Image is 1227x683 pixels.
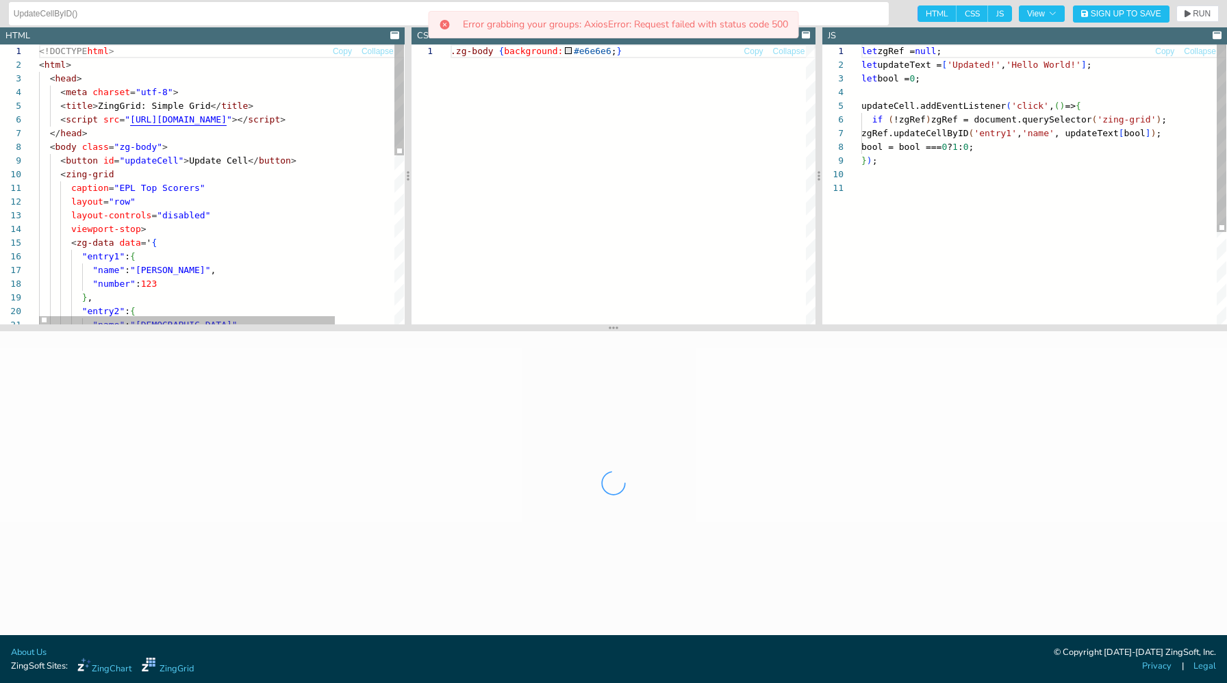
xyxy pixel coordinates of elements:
span: < [60,114,66,125]
span: { [1076,101,1081,111]
span: < [71,237,77,248]
span: 'click' [1011,101,1049,111]
span: Collapse [1184,47,1216,55]
span: ; [1156,128,1162,138]
button: View [1019,5,1065,22]
span: "zg-body" [114,142,162,152]
span: layout [71,196,103,207]
span: , [87,292,92,302]
span: " [125,114,130,125]
span: } [616,46,622,56]
span: ; [611,46,616,56]
span: [URL][DOMAIN_NAME] [130,114,227,125]
span: ( [969,128,974,138]
span: button [259,155,291,166]
span: = [130,87,136,97]
span: "number" [92,279,136,289]
span: > [77,73,82,83]
span: ? [948,142,953,152]
span: meta [66,87,87,97]
span: ; [969,142,974,152]
span: script [248,114,280,125]
span: > [162,142,168,152]
span: button [66,155,98,166]
span: .zg-body [451,46,494,56]
span: caption [71,183,109,193]
span: > [173,87,179,97]
span: title [66,101,92,111]
span: = [109,142,114,152]
span: > [92,101,98,111]
span: Collapse [773,47,805,55]
span: ( [1054,101,1060,111]
span: < [50,142,55,152]
span: 0 [963,142,969,152]
span: } [82,292,88,302]
span: let [861,46,877,56]
button: Collapse [772,45,806,58]
span: > [248,101,253,111]
span: { [130,251,136,261]
span: zgRef.updateCellByID [861,128,969,138]
span: < [60,169,66,179]
span: JS [988,5,1012,22]
span: ; [1162,114,1167,125]
span: ( [888,114,894,125]
span: Collapse [362,47,394,55]
span: "name" [92,265,125,275]
span: = [103,196,109,207]
span: "utf-8" [136,87,173,97]
span: > [280,114,286,125]
span: = [151,210,157,220]
span: > [184,155,189,166]
div: JS [828,29,836,42]
input: Untitled Demo [14,3,884,25]
span: title [221,101,248,111]
span: id [103,155,114,166]
span: , [1049,101,1054,111]
span: ZingGrid: Simple Grid [98,101,210,111]
span: Copy [1155,47,1174,55]
span: "updateCell" [119,155,184,166]
span: , updateText [1054,128,1119,138]
a: Privacy [1142,660,1172,673]
span: bool = bool === [861,142,941,152]
span: , [210,265,216,275]
span: "[PERSON_NAME]" [130,265,210,275]
span: ) [1151,128,1156,138]
span: ; [937,46,942,56]
span: 'entry1' [974,128,1017,138]
span: updateText = [878,60,942,70]
span: "EPL Top Scorers" [114,183,205,193]
span: data [119,237,140,248]
span: let [861,60,877,70]
span: ></ [232,114,248,125]
span: CSS [957,5,988,22]
div: CSS [417,29,434,42]
span: 123 [141,279,157,289]
span: ] [1081,60,1087,70]
a: ZingGrid [142,658,194,675]
button: Copy [744,45,764,58]
span: zgRef = document.querySelector [931,114,1092,125]
span: zg-data [77,237,114,248]
span: body [55,142,76,152]
span: : [136,279,141,289]
span: background: [504,46,563,56]
span: = [141,237,147,248]
span: "disabled" [157,210,210,220]
div: © Copyright [DATE]-[DATE] ZingSoft, Inc. [1054,646,1216,660]
span: viewport-stop [71,224,141,234]
span: ) [926,114,931,125]
span: ] [1146,128,1151,138]
span: 0 [942,142,948,152]
a: About Us [11,646,47,659]
span: 0 [910,73,915,83]
span: zgRef = [878,46,915,56]
span: : [958,142,963,152]
div: 9 [822,154,844,168]
button: Copy [332,45,353,58]
div: 10 [822,168,844,181]
button: Collapse [1183,45,1217,58]
span: { [130,306,136,316]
